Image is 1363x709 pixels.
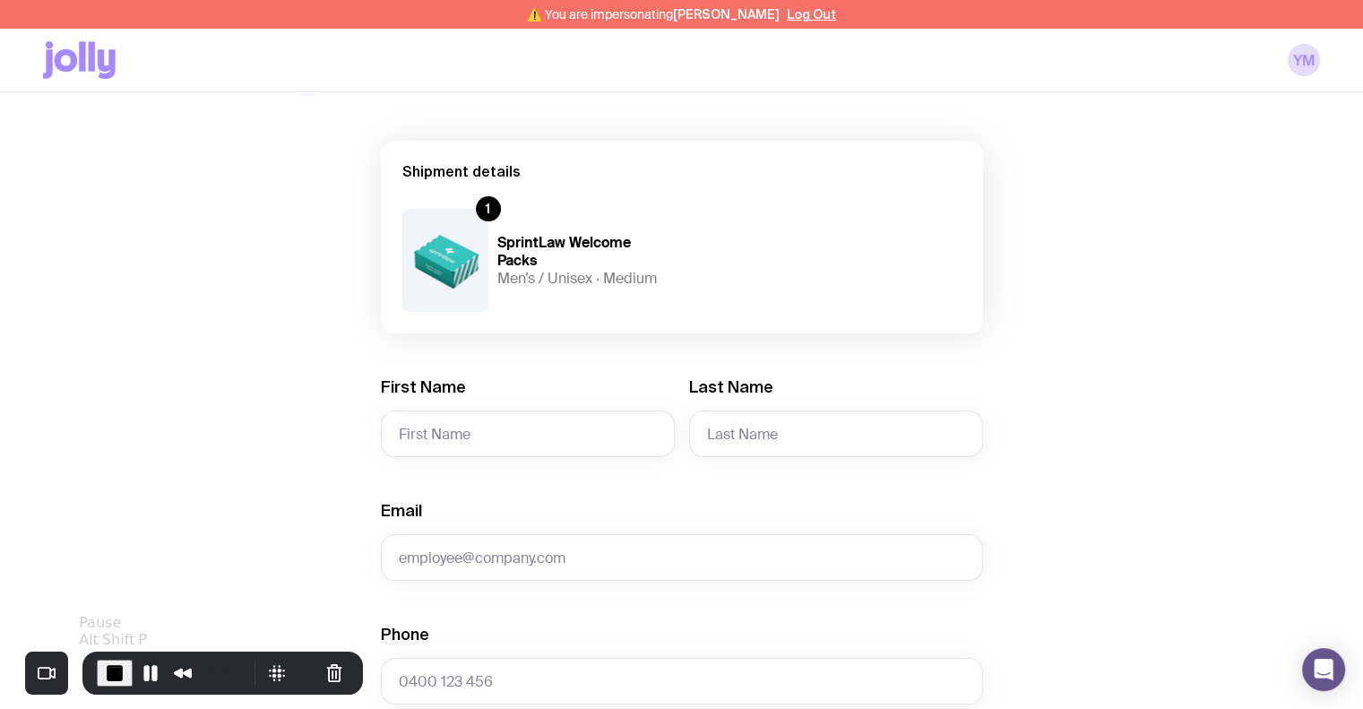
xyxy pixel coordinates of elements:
a: YM [1288,44,1320,76]
label: First Name [381,376,466,398]
div: 1 [476,196,501,221]
input: 0400 123 456 [381,658,983,705]
input: First Name [381,411,675,457]
span: [PERSON_NAME] [673,7,780,22]
label: Last Name [689,376,773,398]
h2: Shipment details [402,162,962,180]
label: Email [381,500,422,522]
button: Log Out [787,7,836,22]
span: ⚠️ You are impersonating [527,7,780,22]
label: Phone [381,624,429,645]
input: employee@company.com [381,534,983,581]
div: Open Intercom Messenger [1302,648,1345,691]
input: Last Name [689,411,983,457]
h4: SprintLaw Welcome Packs [497,234,671,270]
h5: Men’s / Unisex · Medium [497,270,671,288]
